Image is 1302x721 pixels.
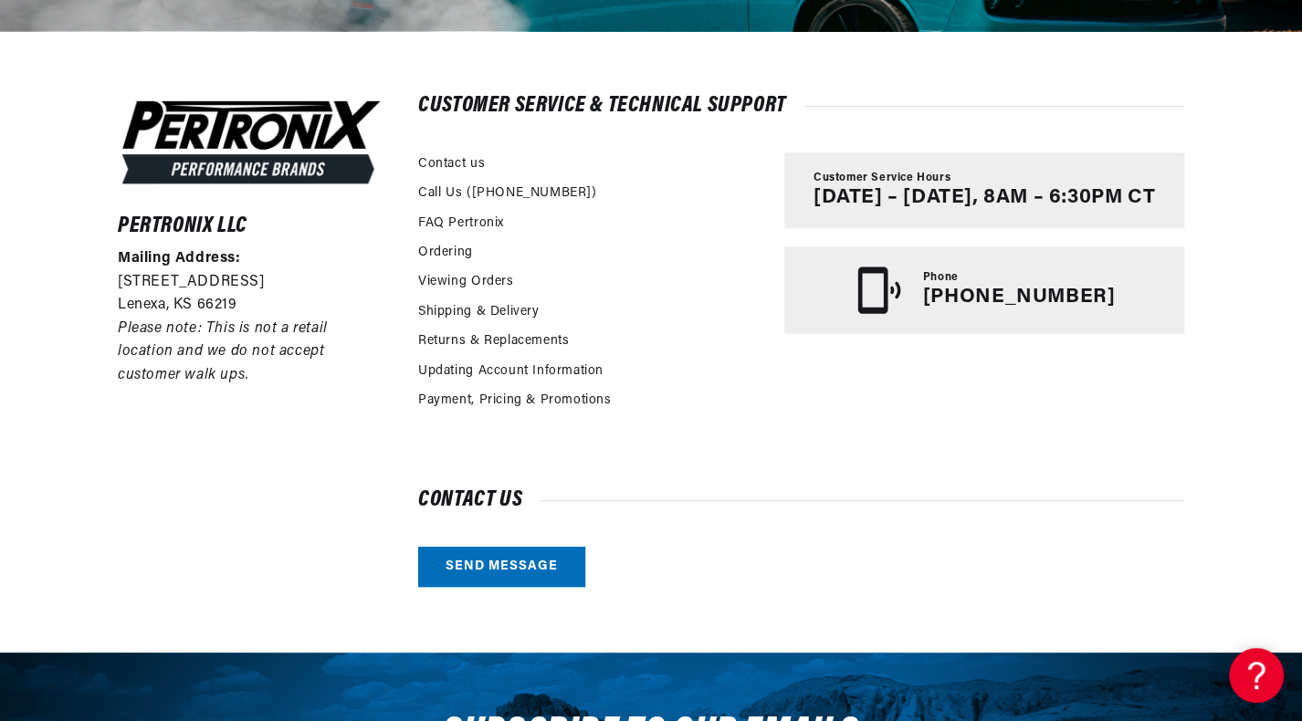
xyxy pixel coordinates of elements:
a: FAQ Pertronix [418,214,504,234]
p: [DATE] – [DATE], 8AM – 6:30PM CT [814,186,1155,210]
em: Please note: This is not a retail location and we do not accept customer walk ups. [118,321,328,382]
p: Lenexa, KS 66219 [118,294,384,318]
a: Send message [418,547,585,588]
a: Shipping & Delivery [418,302,539,322]
a: Ordering [418,243,473,263]
a: Call Us ([PHONE_NUMBER]) [418,183,596,204]
p: [STREET_ADDRESS] [118,271,384,295]
a: Phone [PHONE_NUMBER] [784,246,1184,334]
h2: Customer Service & Technical Support [418,97,1184,115]
span: Customer Service Hours [814,171,950,186]
a: Payment, Pricing & Promotions [418,391,611,411]
a: Contact us [418,154,485,174]
p: [PHONE_NUMBER] [923,286,1115,309]
strong: Mailing Address: [118,251,241,266]
h6: Pertronix LLC [118,217,384,235]
a: Viewing Orders [418,272,513,292]
a: Returns & Replacements [418,331,569,351]
h2: Contact us [418,491,1184,509]
span: Phone [923,270,959,286]
a: Updating Account Information [418,361,604,381]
